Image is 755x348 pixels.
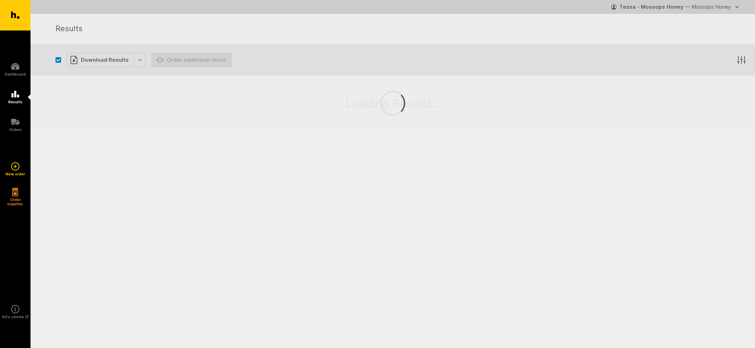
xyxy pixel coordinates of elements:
h5: Orders [9,128,22,132]
button: Tessa - Mossops Honey — Mossops Honey [611,1,741,12]
div: Loading Results... [317,69,468,137]
strong: Tessa - Mossops Honey [619,3,684,10]
h5: Dashboard [5,72,26,76]
h1: Results [56,23,738,35]
h5: Results [8,100,23,104]
h5: Order supplies [5,198,26,206]
h5: Info centre [2,315,28,319]
h5: New order [6,172,25,176]
span: — Mossops Honey [685,3,731,10]
button: Select all [56,57,61,63]
button: Download Results [67,53,146,67]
